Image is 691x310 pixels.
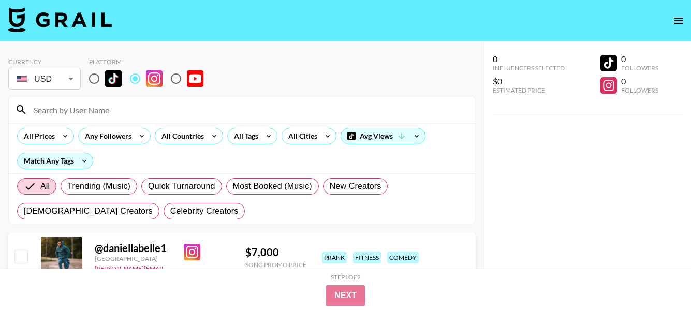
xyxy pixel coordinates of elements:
[668,10,689,31] button: open drawer
[387,252,419,263] div: comedy
[341,128,425,144] div: Avg Views
[621,54,658,64] div: 0
[8,7,112,32] img: Grail Talent
[8,58,81,66] div: Currency
[79,128,134,144] div: Any Followers
[245,261,306,269] div: Song Promo Price
[155,128,206,144] div: All Countries
[27,101,469,118] input: Search by User Name
[621,64,658,72] div: Followers
[493,54,565,64] div: 0
[493,64,565,72] div: Influencers Selected
[184,267,233,274] button: View Full Stats
[621,86,658,94] div: Followers
[95,242,171,255] div: @ daniellabelle1
[24,205,153,217] span: [DEMOGRAPHIC_DATA] Creators
[18,153,93,169] div: Match Any Tags
[187,70,203,87] img: YouTube
[331,273,361,281] div: Step 1 of 2
[493,86,565,94] div: Estimated Price
[95,255,171,262] div: [GEOGRAPHIC_DATA]
[282,128,319,144] div: All Cities
[89,58,212,66] div: Platform
[40,180,50,193] span: All
[105,70,122,87] img: TikTok
[228,128,260,144] div: All Tags
[330,180,381,193] span: New Creators
[170,205,239,217] span: Celebrity Creators
[184,244,200,260] img: Instagram
[353,252,381,263] div: fitness
[621,76,658,86] div: 0
[18,128,57,144] div: All Prices
[146,70,163,87] img: Instagram
[322,252,347,263] div: prank
[10,70,79,88] div: USD
[67,180,130,193] span: Trending (Music)
[493,76,565,86] div: $0
[148,180,215,193] span: Quick Turnaround
[233,180,312,193] span: Most Booked (Music)
[326,285,365,306] button: Next
[245,246,306,259] div: $ 7,000
[95,262,248,272] a: [PERSON_NAME][EMAIL_ADDRESS][DOMAIN_NAME]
